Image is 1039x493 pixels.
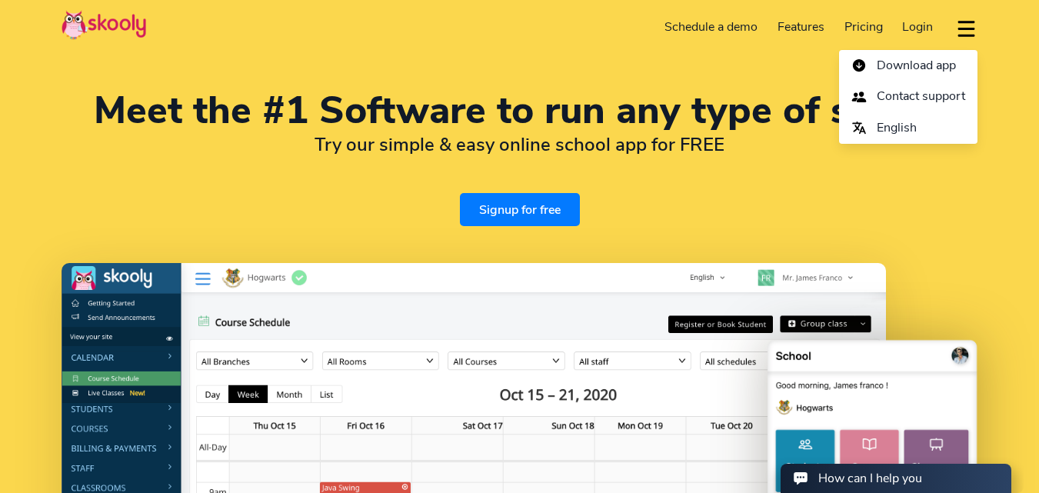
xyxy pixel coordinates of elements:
button: change language [839,112,977,144]
span: Download app [877,55,956,77]
span: Login [902,18,933,35]
span: Pricing [844,18,883,35]
span: Contact support [877,85,965,108]
a: Signup for free [460,193,580,226]
img: icon-language [851,120,867,135]
a: Features [768,15,834,39]
h2: Try our simple & easy online school app for FREE [62,133,977,156]
button: dropdown menu [955,11,977,46]
a: Login [892,15,943,39]
a: Pricing [834,15,893,39]
img: icon-people [851,89,867,105]
img: icon-arrow [851,58,867,73]
span: English [877,117,917,139]
a: Download app [839,50,977,82]
a: Contact support [839,81,977,112]
h1: Meet the #1 Software to run any type of school [62,92,977,129]
a: Schedule a demo [655,15,768,39]
img: Skooly [62,10,146,40]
